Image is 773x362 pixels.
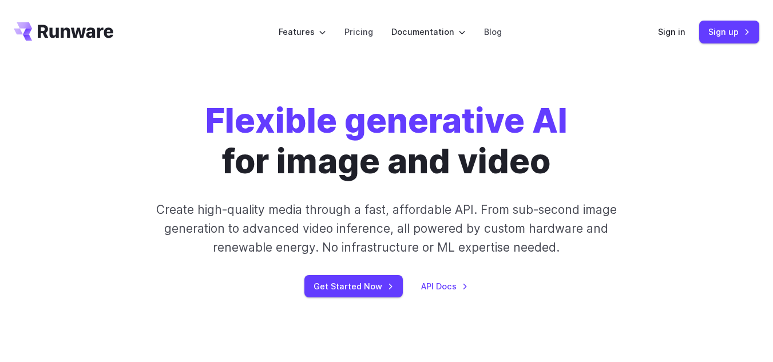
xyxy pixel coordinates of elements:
[391,25,466,38] label: Documentation
[304,275,403,297] a: Get Started Now
[484,25,502,38] a: Blog
[205,101,568,182] h1: for image and video
[279,25,326,38] label: Features
[421,280,468,293] a: API Docs
[14,22,113,41] a: Go to /
[205,100,568,141] strong: Flexible generative AI
[699,21,759,43] a: Sign up
[658,25,685,38] a: Sign in
[344,25,373,38] a: Pricing
[148,200,625,257] p: Create high-quality media through a fast, affordable API. From sub-second image generation to adv...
